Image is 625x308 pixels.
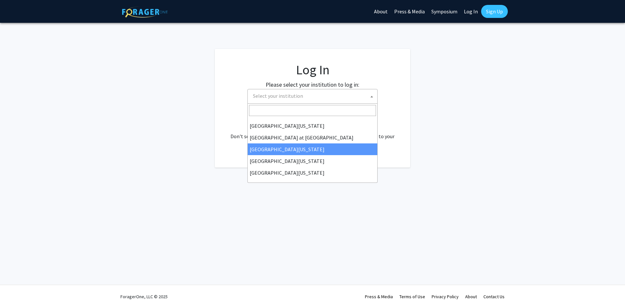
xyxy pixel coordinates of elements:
a: Contact Us [483,294,505,300]
li: [GEOGRAPHIC_DATA][US_STATE] [248,143,377,155]
a: About [465,294,477,300]
div: ForagerOne, LLC © 2025 [120,285,168,308]
h1: Log In [228,62,397,78]
li: [GEOGRAPHIC_DATA][US_STATE] [248,120,377,132]
input: Search [249,105,376,116]
label: Please select your institution to log in: [266,80,359,89]
a: Press & Media [365,294,393,300]
span: Select your institution [247,89,378,104]
a: Terms of Use [399,294,425,300]
img: ForagerOne Logo [122,6,168,18]
span: Select your institution [253,93,303,99]
div: No account? . Don't see your institution? about bringing ForagerOne to your institution. [228,117,397,148]
span: Select your institution [250,89,377,103]
li: [PERSON_NAME][GEOGRAPHIC_DATA] [248,179,377,190]
a: Sign Up [481,5,508,18]
li: [GEOGRAPHIC_DATA][US_STATE] [248,167,377,179]
iframe: Chat [5,279,28,303]
a: Privacy Policy [432,294,459,300]
li: [GEOGRAPHIC_DATA] at [GEOGRAPHIC_DATA] [248,132,377,143]
li: [GEOGRAPHIC_DATA][US_STATE] [248,155,377,167]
